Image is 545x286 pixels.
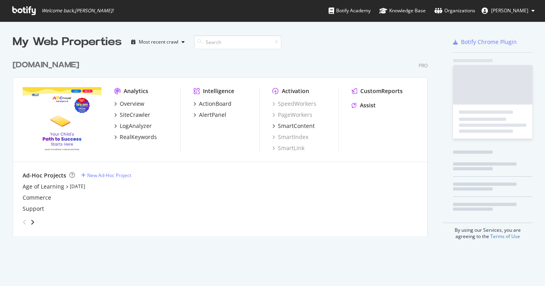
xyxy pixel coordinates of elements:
[30,218,35,226] div: angle-right
[124,87,148,95] div: Analytics
[203,87,234,95] div: Intelligence
[352,101,376,109] a: Assist
[23,205,44,213] a: Support
[13,59,82,71] a: [DOMAIN_NAME]
[379,7,426,15] div: Knowledge Base
[272,133,308,141] a: SmartIndex
[282,87,309,95] div: Activation
[272,144,304,152] a: SmartLink
[114,133,157,141] a: RealKeywords
[23,194,51,202] a: Commerce
[128,36,188,48] button: Most recent crawl
[139,40,178,44] div: Most recent crawl
[329,7,371,15] div: Botify Academy
[272,111,312,119] a: PageWorkers
[23,172,66,179] div: Ad-Hoc Projects
[193,100,231,108] a: ActionBoard
[13,59,79,71] div: [DOMAIN_NAME]
[272,100,316,108] a: SpeedWorkers
[490,233,520,240] a: Terms of Use
[272,122,315,130] a: SmartContent
[360,101,376,109] div: Assist
[120,111,150,119] div: SiteCrawler
[114,100,144,108] a: Overview
[194,35,281,49] input: Search
[453,38,517,46] a: Botify Chrome Plugin
[13,34,122,50] div: My Web Properties
[278,122,315,130] div: SmartContent
[419,62,428,69] div: Pro
[199,111,226,119] div: AlertPanel
[23,87,101,151] img: www.abcmouse.com
[42,8,113,14] span: Welcome back, [PERSON_NAME] !
[19,216,30,229] div: angle-left
[120,133,157,141] div: RealKeywords
[491,7,528,14] span: Liz Russell
[114,111,150,119] a: SiteCrawler
[120,122,152,130] div: LogAnalyzer
[193,111,226,119] a: AlertPanel
[461,38,517,46] div: Botify Chrome Plugin
[81,172,131,179] a: New Ad-Hoc Project
[434,7,475,15] div: Organizations
[70,183,85,190] a: [DATE]
[114,122,152,130] a: LogAnalyzer
[199,100,231,108] div: ActionBoard
[443,223,532,240] div: By using our Services, you are agreeing to the
[23,183,64,191] a: Age of Learning
[87,172,131,179] div: New Ad-Hoc Project
[120,100,144,108] div: Overview
[352,87,403,95] a: CustomReports
[475,4,541,17] button: [PERSON_NAME]
[360,87,403,95] div: CustomReports
[13,50,434,236] div: grid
